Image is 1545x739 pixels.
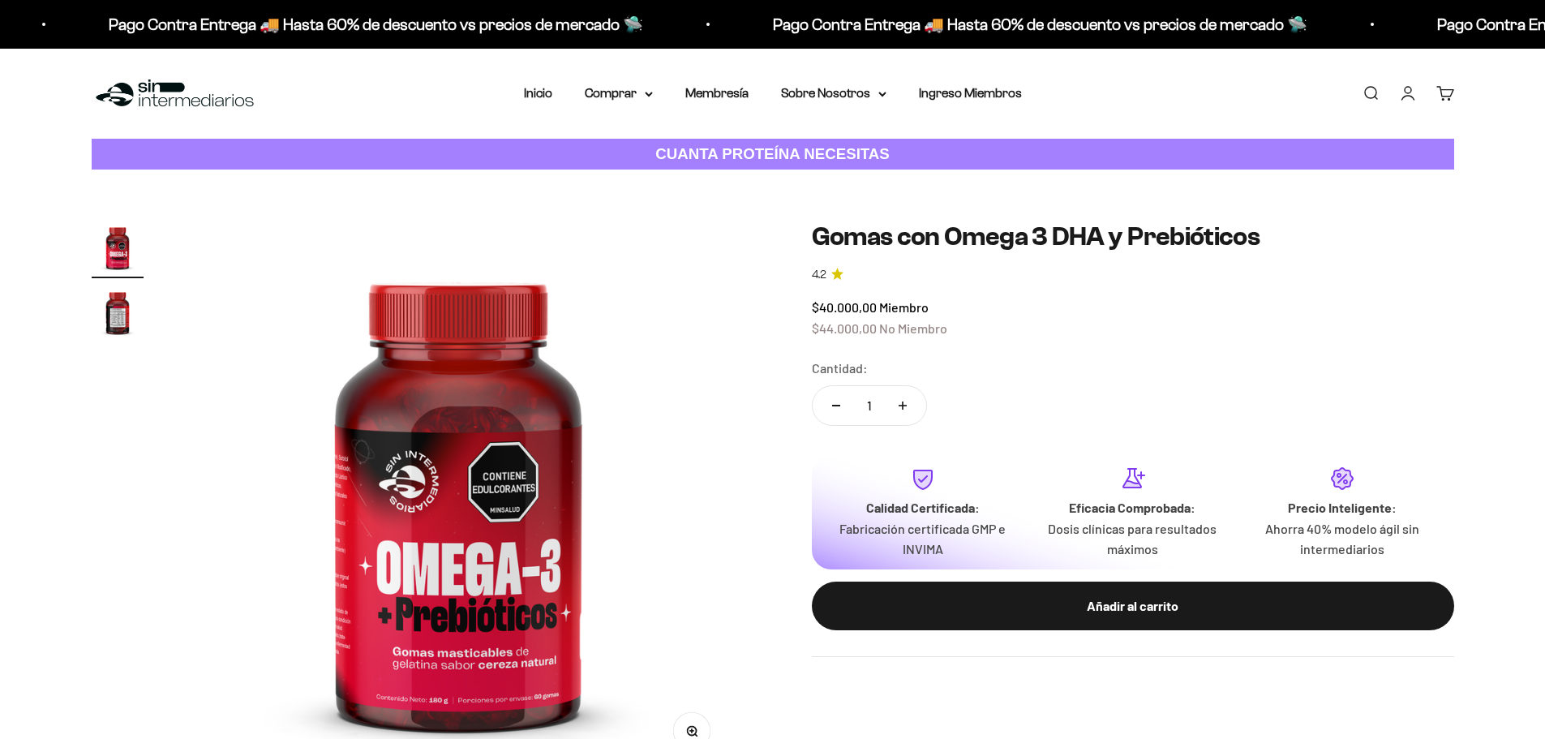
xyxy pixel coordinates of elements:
[1069,500,1195,515] strong: Eficacia Comprobada:
[812,320,877,336] span: $44.000,00
[781,83,886,104] summary: Sobre Nosotros
[92,221,144,273] img: Gomas con Omega 3 DHA y Prebióticos
[879,299,929,315] span: Miembro
[919,86,1022,100] a: Ingreso Miembros
[92,139,1454,170] a: CUANTA PROTEÍNA NECESITAS
[524,86,552,100] a: Inicio
[812,299,877,315] span: $40.000,00
[879,386,926,425] button: Aumentar cantidad
[92,286,144,343] button: Ir al artículo 2
[1288,500,1397,515] strong: Precio Inteligente:
[831,518,1015,560] p: Fabricación certificada GMP e INVIMA
[655,145,890,162] strong: CUANTA PROTEÍNA NECESITAS
[812,358,868,379] label: Cantidad:
[813,386,860,425] button: Reducir cantidad
[210,11,745,37] p: Pago Contra Entrega 🚚 Hasta 60% de descuento vs precios de mercado 🛸
[812,266,826,284] span: 4.2
[1251,518,1435,560] p: Ahorra 40% modelo ágil sin intermediarios
[874,11,1409,37] p: Pago Contra Entrega 🚚 Hasta 60% de descuento vs precios de mercado 🛸
[844,595,1422,617] div: Añadir al carrito
[812,221,1454,252] h1: Gomas con Omega 3 DHA y Prebióticos
[812,582,1454,630] button: Añadir al carrito
[585,83,653,104] summary: Comprar
[879,320,947,336] span: No Miembro
[92,221,144,278] button: Ir al artículo 1
[92,286,144,338] img: Gomas con Omega 3 DHA y Prebióticos
[812,266,1454,284] a: 4.24.2 de 5.0 estrellas
[866,500,980,515] strong: Calidad Certificada:
[1041,518,1225,560] p: Dosis clínicas para resultados máximos
[685,86,749,100] a: Membresía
